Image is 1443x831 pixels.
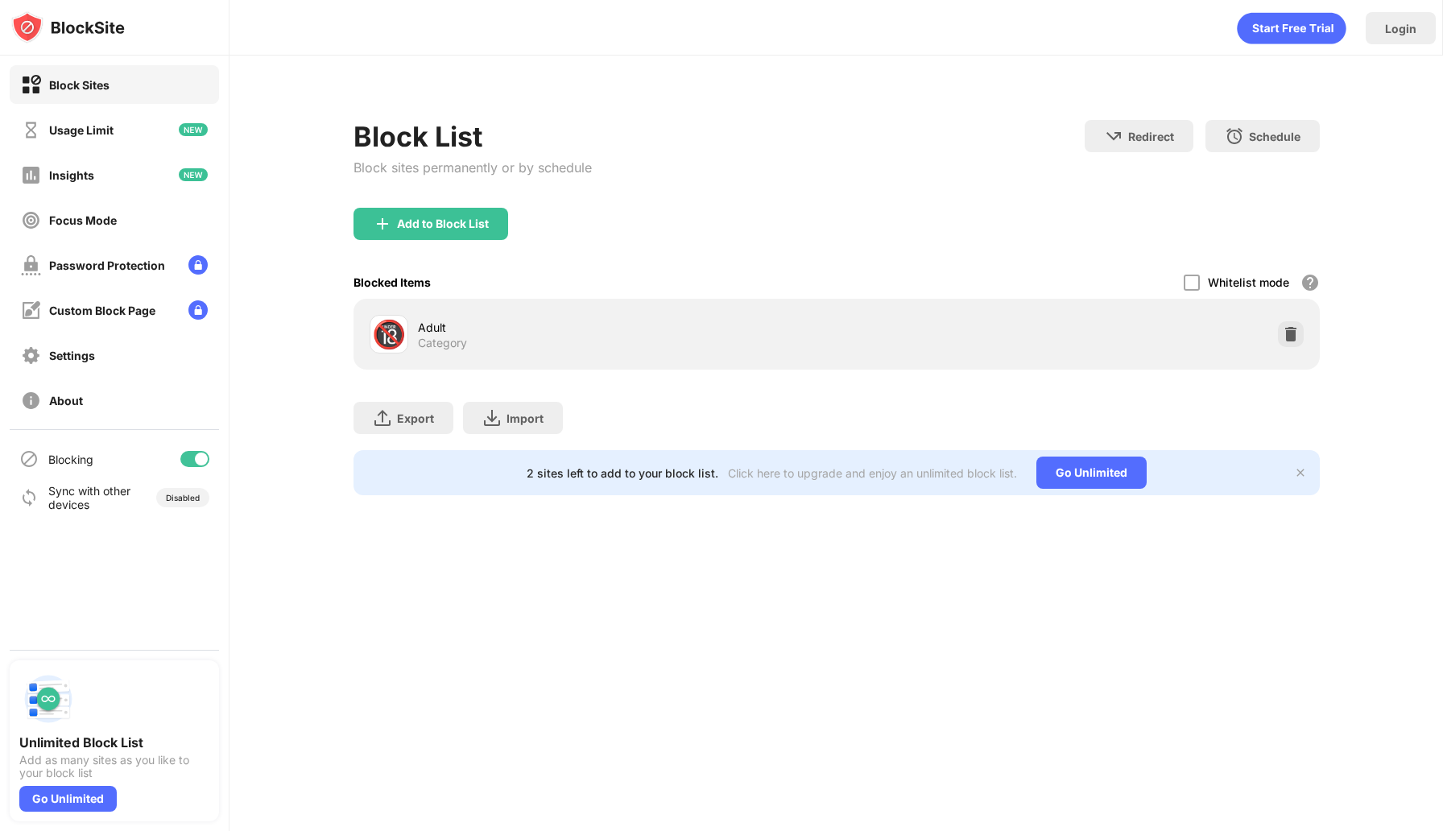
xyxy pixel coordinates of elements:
img: time-usage-off.svg [21,120,41,140]
div: Login [1385,22,1416,35]
img: logo-blocksite.svg [11,11,125,43]
img: block-on.svg [21,75,41,95]
img: insights-off.svg [21,165,41,185]
img: password-protection-off.svg [21,255,41,275]
img: lock-menu.svg [188,255,208,275]
div: Export [397,411,434,425]
div: Adult [418,319,837,336]
div: Usage Limit [49,123,114,137]
div: Go Unlimited [19,786,117,812]
div: Sync with other devices [48,484,131,511]
div: Unlimited Block List [19,734,209,750]
div: Disabled [166,493,200,502]
img: lock-menu.svg [188,300,208,320]
div: Add as many sites as you like to your block list [19,754,209,779]
div: Focus Mode [49,213,117,227]
div: Click here to upgrade and enjoy an unlimited block list. [728,466,1017,480]
div: 2 sites left to add to your block list. [527,466,718,480]
img: about-off.svg [21,391,41,411]
div: Block List [354,120,592,153]
img: new-icon.svg [179,123,208,136]
div: Blocked Items [354,275,431,289]
div: Whitelist mode [1208,275,1289,289]
div: Custom Block Page [49,304,155,317]
div: Category [418,336,467,350]
div: Redirect [1128,130,1174,143]
div: About [49,394,83,407]
img: x-button.svg [1294,466,1307,479]
img: customize-block-page-off.svg [21,300,41,320]
div: Password Protection [49,258,165,272]
div: Blocking [48,453,93,466]
img: new-icon.svg [179,168,208,181]
div: 🔞 [372,318,406,351]
img: blocking-icon.svg [19,449,39,469]
div: Add to Block List [397,217,489,230]
img: settings-off.svg [21,345,41,366]
div: Block sites permanently or by schedule [354,159,592,176]
img: push-block-list.svg [19,670,77,728]
div: Schedule [1249,130,1300,143]
div: animation [1237,12,1346,44]
div: Insights [49,168,94,182]
img: focus-off.svg [21,210,41,230]
img: sync-icon.svg [19,488,39,507]
div: Block Sites [49,78,110,92]
div: Import [506,411,544,425]
div: Settings [49,349,95,362]
div: Go Unlimited [1036,457,1147,489]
